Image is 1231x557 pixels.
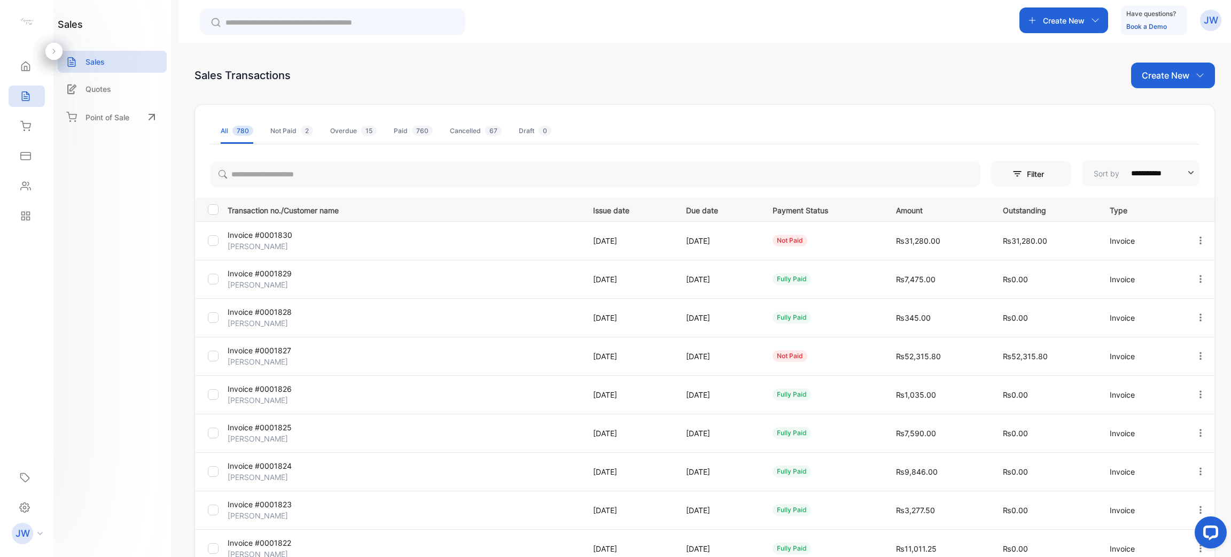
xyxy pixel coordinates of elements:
p: Invoice #0001826 [228,383,345,394]
p: JW [1204,13,1218,27]
p: Invoice [1110,389,1173,400]
p: JW [15,527,30,540]
p: Invoice [1110,274,1173,285]
div: not paid [773,235,807,246]
p: [DATE] [686,274,750,285]
p: Create New [1043,15,1085,26]
span: 15 [361,126,377,136]
span: ₨0.00 [1003,275,1028,284]
span: ₨0.00 [1003,313,1028,322]
p: [DATE] [686,351,750,362]
p: Transaction no./Customer name [228,203,580,216]
span: ₨0.00 [1003,506,1028,515]
p: [DATE] [593,543,664,554]
p: Filter [1027,168,1050,180]
span: ₨0.00 [1003,467,1028,476]
div: Paid [394,126,433,136]
p: [DATE] [593,505,664,516]
span: ₨1,035.00 [896,390,936,399]
span: ₨7,590.00 [896,429,936,438]
p: Invoice [1110,505,1173,516]
span: ₨31,280.00 [1003,236,1047,245]
p: [PERSON_NAME] [228,394,345,406]
p: [PERSON_NAME] [228,279,345,290]
p: [DATE] [686,428,750,439]
p: [DATE] [593,312,664,323]
p: [DATE] [593,235,664,246]
span: ₨3,277.50 [896,506,935,515]
p: Invoice #0001823 [228,499,345,510]
span: ₨9,846.00 [896,467,938,476]
p: Due date [686,203,750,216]
span: ₨0.00 [1003,544,1028,553]
p: Issue date [593,203,664,216]
div: Sales Transactions [194,67,291,83]
p: Invoice [1110,235,1173,246]
p: [DATE] [686,466,750,477]
span: 2 [301,126,313,136]
p: Have questions? [1126,9,1176,19]
p: [DATE] [593,389,664,400]
img: logo [19,14,35,30]
span: ₨11,011.25 [896,544,937,553]
span: 780 [232,126,253,136]
a: Point of Sale [58,105,167,129]
p: [PERSON_NAME] [228,241,345,252]
p: [DATE] [593,466,664,477]
div: All [221,126,253,136]
p: Invoice [1110,466,1173,477]
div: Draft [519,126,551,136]
p: Invoice [1110,351,1173,362]
div: fully paid [773,427,811,439]
p: Invoice [1110,312,1173,323]
p: [DATE] [593,428,664,439]
h1: sales [58,17,83,32]
span: ₨7,475.00 [896,275,936,284]
p: Amount [896,203,981,216]
button: Filter [991,161,1071,187]
span: ₨52,315.80 [1003,352,1048,361]
p: [DATE] [686,389,750,400]
p: [DATE] [686,312,750,323]
a: Sales [58,51,167,73]
div: fully paid [773,466,811,477]
div: Overdue [330,126,377,136]
p: [PERSON_NAME] [228,471,345,483]
span: 760 [412,126,433,136]
p: Point of Sale [85,112,129,123]
button: Create New [1019,7,1108,33]
p: [DATE] [686,505,750,516]
p: Invoice #0001824 [228,460,345,471]
p: Invoice #0001830 [228,229,345,241]
div: fully paid [773,312,811,323]
span: ₨31,280.00 [896,236,940,245]
div: Not Paid [270,126,313,136]
p: [DATE] [593,351,664,362]
p: Sort by [1094,168,1119,179]
button: JW [1200,7,1221,33]
p: Invoice [1110,428,1173,439]
a: Quotes [58,78,167,100]
p: [DATE] [686,543,750,554]
p: Create New [1142,69,1189,82]
p: Payment Status [773,203,875,216]
p: [PERSON_NAME] [228,356,345,367]
p: Invoice [1110,543,1173,554]
span: ₨52,315.80 [896,352,941,361]
div: fully paid [773,389,811,400]
p: [PERSON_NAME] [228,510,345,521]
span: ₨0.00 [1003,429,1028,438]
p: Invoice #0001822 [228,537,345,548]
p: Invoice #0001827 [228,345,345,356]
p: [PERSON_NAME] [228,318,345,329]
p: Invoice #0001828 [228,306,345,318]
button: Sort by [1082,160,1199,186]
p: Quotes [85,83,111,95]
span: ₨0.00 [1003,390,1028,399]
span: ₨345.00 [896,313,931,322]
div: not paid [773,350,807,362]
div: fully paid [773,273,811,285]
p: Outstanding [1003,203,1088,216]
p: [DATE] [593,274,664,285]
